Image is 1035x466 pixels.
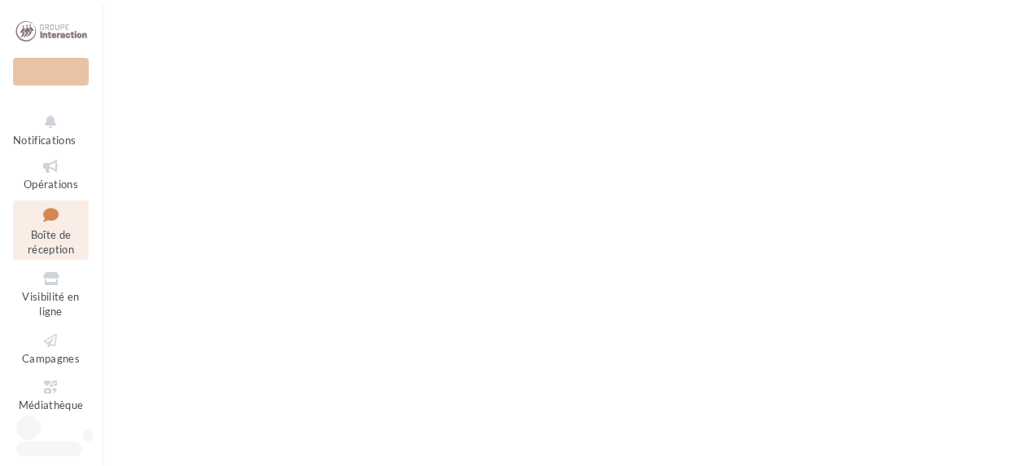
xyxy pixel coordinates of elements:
div: Nouvelle campagne [13,58,89,86]
a: Opérations [13,154,89,194]
span: Opérations [24,178,78,191]
a: Visibilité en ligne [13,266,89,322]
a: Campagnes [13,328,89,368]
a: Boîte de réception [13,200,89,260]
span: Notifications [13,134,76,147]
span: Visibilité en ligne [22,290,79,319]
span: Boîte de réception [28,228,74,257]
span: Campagnes [22,352,80,365]
span: Médiathèque [19,398,84,411]
a: Médiathèque [13,375,89,415]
